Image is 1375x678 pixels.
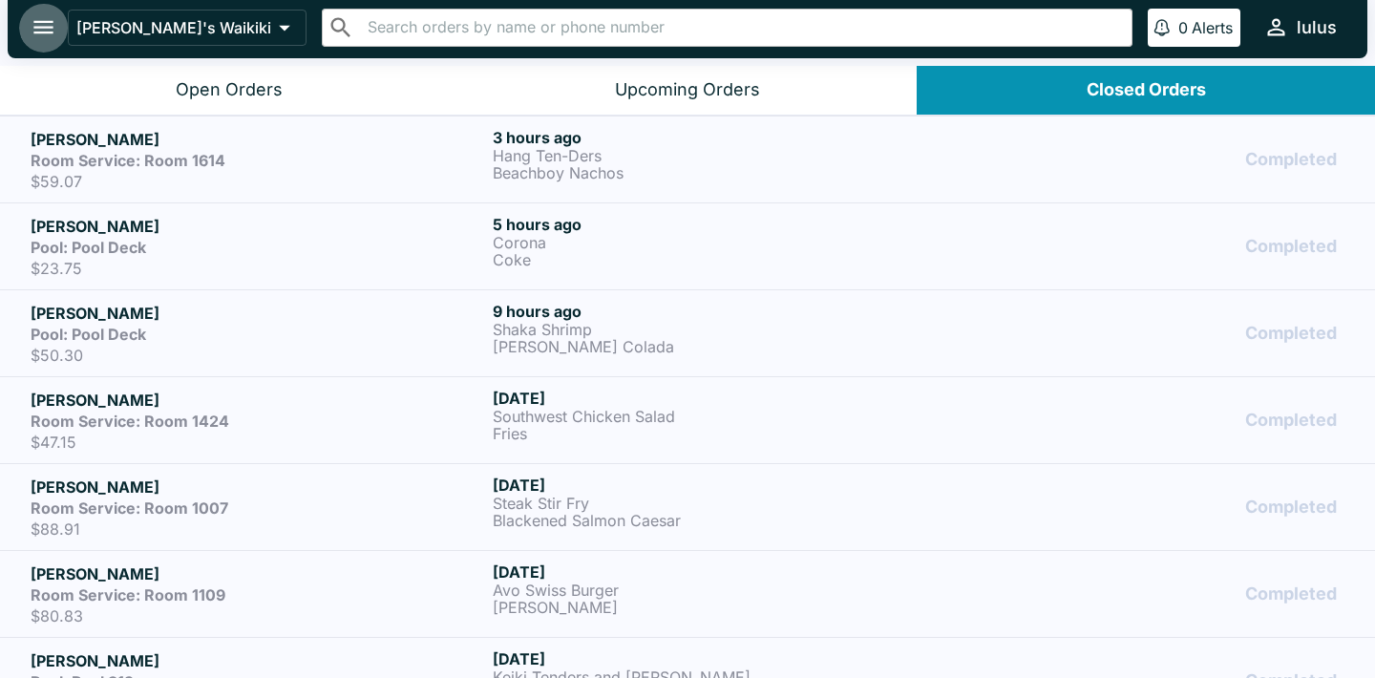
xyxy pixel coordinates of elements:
[31,172,485,191] p: $59.07
[31,346,485,365] p: $50.30
[493,425,947,442] p: Fries
[615,79,760,101] div: Upcoming Orders
[493,164,947,181] p: Beachboy Nachos
[31,476,485,498] h5: [PERSON_NAME]
[493,649,947,668] h6: [DATE]
[493,476,947,495] h6: [DATE]
[31,128,485,151] h5: [PERSON_NAME]
[493,512,947,529] p: Blackened Salmon Caesar
[31,412,229,431] strong: Room Service: Room 1424
[493,147,947,164] p: Hang Ten-Ders
[493,321,947,338] p: Shaka Shrimp
[362,14,1124,41] input: Search orders by name or phone number
[493,234,947,251] p: Corona
[19,3,68,52] button: open drawer
[31,649,485,672] h5: [PERSON_NAME]
[68,10,307,46] button: [PERSON_NAME]'s Waikiki
[493,389,947,408] h6: [DATE]
[493,495,947,512] p: Steak Stir Fry
[493,251,947,268] p: Coke
[1087,79,1206,101] div: Closed Orders
[493,128,947,147] h6: 3 hours ago
[31,215,485,238] h5: [PERSON_NAME]
[1297,16,1337,39] div: lulus
[31,302,485,325] h5: [PERSON_NAME]
[31,238,146,257] strong: Pool: Pool Deck
[31,562,485,585] h5: [PERSON_NAME]
[493,215,947,234] h6: 5 hours ago
[76,18,271,37] p: [PERSON_NAME]'s Waikiki
[31,433,485,452] p: $47.15
[31,585,225,604] strong: Room Service: Room 1109
[31,389,485,412] h5: [PERSON_NAME]
[31,259,485,278] p: $23.75
[1256,7,1344,48] button: lulus
[31,498,228,518] strong: Room Service: Room 1007
[1192,18,1233,37] p: Alerts
[493,302,947,321] h6: 9 hours ago
[1178,18,1188,37] p: 0
[493,338,947,355] p: [PERSON_NAME] Colada
[31,606,485,625] p: $80.83
[31,151,225,170] strong: Room Service: Room 1614
[176,79,283,101] div: Open Orders
[31,519,485,539] p: $88.91
[493,562,947,582] h6: [DATE]
[31,325,146,344] strong: Pool: Pool Deck
[493,599,947,616] p: [PERSON_NAME]
[493,408,947,425] p: Southwest Chicken Salad
[493,582,947,599] p: Avo Swiss Burger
